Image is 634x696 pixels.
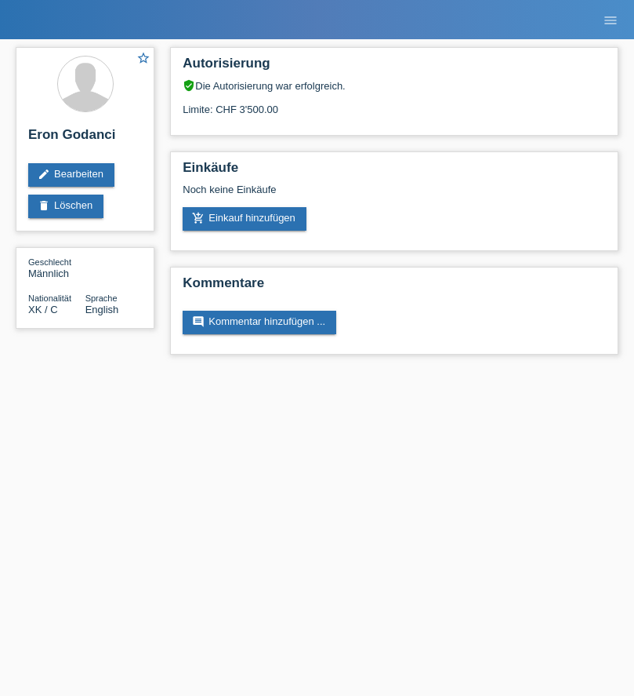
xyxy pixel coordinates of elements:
[183,92,606,115] div: Limite: CHF 3'500.00
[85,293,118,303] span: Sprache
[85,304,119,315] span: English
[183,79,195,92] i: verified_user
[183,56,606,79] h2: Autorisierung
[38,168,50,180] i: edit
[28,257,71,267] span: Geschlecht
[183,275,606,299] h2: Kommentare
[183,207,306,231] a: add_shopping_cartEinkauf hinzufügen
[28,127,142,151] h2: Eron Godanci
[136,51,150,67] a: star_border
[192,212,205,224] i: add_shopping_cart
[595,15,626,24] a: menu
[136,51,150,65] i: star_border
[183,79,606,92] div: Die Autorisierung war erfolgreich.
[183,184,606,207] div: Noch keine Einkäufe
[28,256,85,279] div: Männlich
[28,293,71,303] span: Nationalität
[28,195,103,218] a: deleteLöschen
[183,311,336,334] a: commentKommentar hinzufügen ...
[28,163,114,187] a: editBearbeiten
[183,160,606,184] h2: Einkäufe
[38,199,50,212] i: delete
[28,304,58,315] span: Kosovo / C / 03.06.2006
[603,13,618,28] i: menu
[192,315,205,328] i: comment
